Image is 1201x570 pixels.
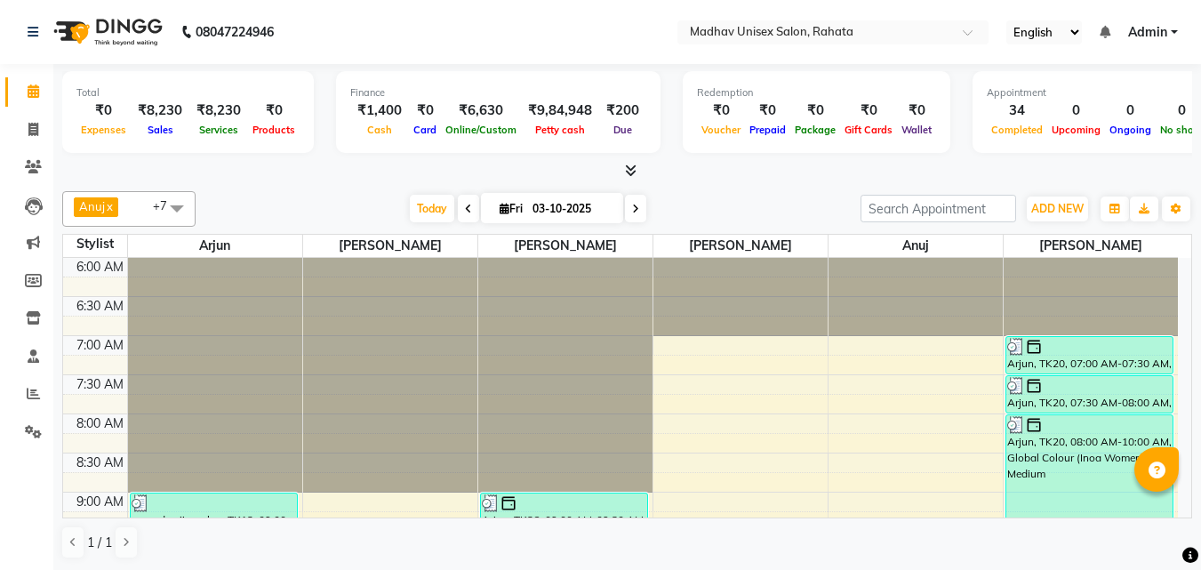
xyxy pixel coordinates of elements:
[143,124,178,136] span: Sales
[697,85,936,100] div: Redemption
[1105,100,1156,121] div: 0
[189,100,248,121] div: ₹8,230
[481,494,647,530] div: Arjun, TK26, 09:00 AM-09:30 AM, Haircut (Men) - Mens Haircut W/O Wash
[350,100,409,121] div: ₹1,400
[73,375,127,394] div: 7:30 AM
[840,100,897,121] div: ₹0
[441,124,521,136] span: Online/Custom
[76,85,300,100] div: Total
[79,199,105,213] span: Anuj
[495,202,527,215] span: Fri
[829,235,1003,257] span: Anuj
[861,195,1016,222] input: Search Appointment
[897,124,936,136] span: Wallet
[131,100,189,121] div: ₹8,230
[745,100,790,121] div: ₹0
[45,7,167,57] img: logo
[76,124,131,136] span: Expenses
[363,124,396,136] span: Cash
[73,258,127,277] div: 6:00 AM
[1126,499,1183,552] iframe: chat widget
[521,100,599,121] div: ₹9,84,948
[1006,337,1173,373] div: Arjun, TK20, 07:00 AM-07:30 AM, Haircut (Men) - Mens Haircut W/O Wash
[745,124,790,136] span: Prepaid
[697,100,745,121] div: ₹0
[840,124,897,136] span: Gift Cards
[527,196,616,222] input: 2025-10-03
[1027,197,1088,221] button: ADD NEW
[790,100,840,121] div: ₹0
[128,235,302,257] span: Arjun
[63,235,127,253] div: Stylist
[1006,415,1173,569] div: Arjun, TK20, 08:00 AM-10:00 AM, Global Colour (Inoa Women) - Medium
[303,235,477,257] span: [PERSON_NAME]
[609,124,637,136] span: Due
[73,297,127,316] div: 6:30 AM
[105,199,113,213] a: x
[409,124,441,136] span: Card
[599,100,646,121] div: ₹200
[1004,235,1179,257] span: [PERSON_NAME]
[790,124,840,136] span: Package
[73,493,127,511] div: 9:00 AM
[73,414,127,433] div: 8:00 AM
[1031,202,1084,215] span: ADD NEW
[76,100,131,121] div: ₹0
[1006,376,1173,413] div: Arjun, TK20, 07:30 AM-08:00 AM, [PERSON_NAME] (Men) - Crafting / Shaving
[1047,100,1105,121] div: 0
[248,100,300,121] div: ₹0
[248,124,300,136] span: Products
[73,336,127,355] div: 7:00 AM
[1047,124,1105,136] span: Upcoming
[1105,124,1156,136] span: Ongoing
[196,7,274,57] b: 08047224946
[531,124,589,136] span: Petty cash
[697,124,745,136] span: Voucher
[195,124,243,136] span: Services
[131,494,297,530] div: prasad vaijapurkar, TK12, 09:00 AM-09:30 AM, [PERSON_NAME] (Men) - Crafting / Shaving
[350,85,646,100] div: Finance
[410,195,454,222] span: Today
[1128,23,1167,42] span: Admin
[478,235,653,257] span: [PERSON_NAME]
[87,534,112,552] span: 1 / 1
[897,100,936,121] div: ₹0
[409,100,441,121] div: ₹0
[987,124,1047,136] span: Completed
[441,100,521,121] div: ₹6,630
[153,198,180,213] span: +7
[653,235,828,257] span: [PERSON_NAME]
[73,454,127,472] div: 8:30 AM
[987,100,1047,121] div: 34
